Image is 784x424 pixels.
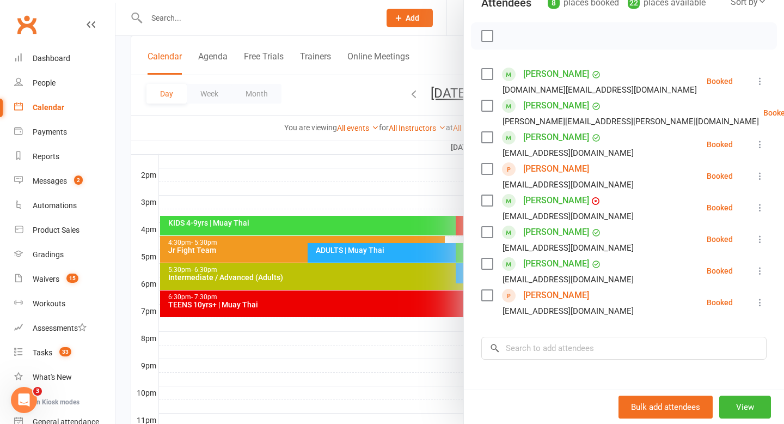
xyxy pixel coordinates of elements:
[11,387,37,413] iframe: Intercom live chat
[14,46,115,71] a: Dashboard
[707,235,733,243] div: Booked
[523,97,589,114] a: [PERSON_NAME]
[707,77,733,85] div: Booked
[14,120,115,144] a: Payments
[707,141,733,148] div: Booked
[707,204,733,211] div: Booked
[523,255,589,272] a: [PERSON_NAME]
[33,78,56,87] div: People
[33,177,67,185] div: Messages
[14,71,115,95] a: People
[14,243,115,267] a: Gradings
[14,193,115,218] a: Automations
[523,129,589,146] a: [PERSON_NAME]
[33,348,52,357] div: Tasks
[523,65,589,83] a: [PERSON_NAME]
[14,365,115,390] a: What's New
[523,287,589,304] a: [PERSON_NAME]
[33,299,65,308] div: Workouts
[481,337,767,360] input: Search to add attendees
[503,178,634,192] div: [EMAIL_ADDRESS][DOMAIN_NAME]
[523,192,589,209] a: [PERSON_NAME]
[74,175,83,185] span: 2
[503,272,634,287] div: [EMAIL_ADDRESS][DOMAIN_NAME]
[503,83,697,97] div: [DOMAIN_NAME][EMAIL_ADDRESS][DOMAIN_NAME]
[719,396,771,419] button: View
[707,299,733,306] div: Booked
[14,267,115,292] a: Waivers 15
[66,274,78,283] span: 15
[33,128,67,136] div: Payments
[33,275,59,283] div: Waivers
[14,316,115,341] a: Assessments
[33,226,79,234] div: Product Sales
[14,169,115,193] a: Messages 2
[503,209,634,223] div: [EMAIL_ADDRESS][DOMAIN_NAME]
[33,324,87,332] div: Assessments
[13,11,40,38] a: Clubworx
[33,54,70,63] div: Dashboard
[33,152,59,161] div: Reports
[707,267,733,275] div: Booked
[33,201,77,210] div: Automations
[523,223,589,241] a: [PERSON_NAME]
[503,304,634,318] div: [EMAIL_ADDRESS][DOMAIN_NAME]
[14,144,115,169] a: Reports
[14,341,115,365] a: Tasks 33
[33,387,42,396] span: 3
[14,292,115,316] a: Workouts
[618,396,713,419] button: Bulk add attendees
[503,241,634,255] div: [EMAIL_ADDRESS][DOMAIN_NAME]
[503,114,759,129] div: [PERSON_NAME][EMAIL_ADDRESS][PERSON_NAME][DOMAIN_NAME]
[33,250,64,259] div: Gradings
[33,373,72,381] div: What's New
[707,172,733,180] div: Booked
[503,146,634,160] div: [EMAIL_ADDRESS][DOMAIN_NAME]
[59,347,71,356] span: 33
[33,103,64,112] div: Calendar
[14,218,115,243] a: Product Sales
[14,95,115,120] a: Calendar
[523,160,589,178] a: [PERSON_NAME]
